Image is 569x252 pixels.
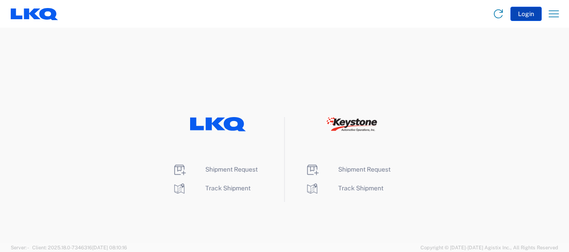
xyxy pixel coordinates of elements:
span: Server: - [11,245,28,250]
span: Track Shipment [205,185,251,192]
span: [DATE] 08:10:16 [92,245,127,250]
a: Track Shipment [172,185,251,192]
a: Shipment Request [172,166,258,173]
span: Shipment Request [338,166,391,173]
a: Track Shipment [305,185,383,192]
span: Copyright © [DATE]-[DATE] Agistix Inc., All Rights Reserved [420,244,558,252]
a: Shipment Request [305,166,391,173]
span: Track Shipment [338,185,383,192]
span: Shipment Request [205,166,258,173]
button: Login [510,7,542,21]
span: Client: 2025.18.0-7346316 [32,245,127,250]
